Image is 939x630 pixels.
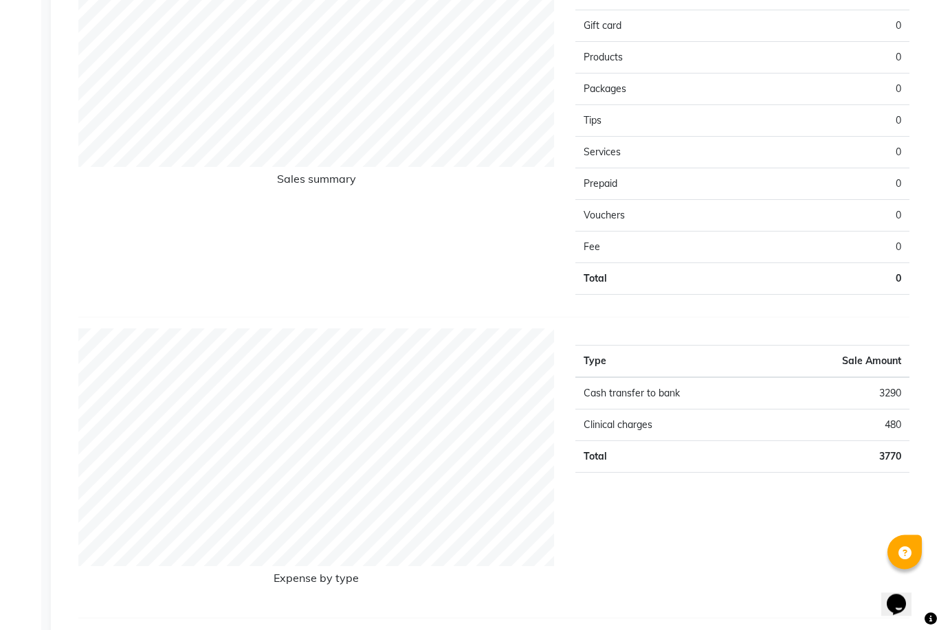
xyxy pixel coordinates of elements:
td: 3290 [775,378,909,410]
h6: Expense by type [78,572,555,591]
td: Prepaid [575,169,742,201]
td: Cash transfer to bank [575,378,775,410]
iframe: chat widget [881,575,925,616]
td: 0 [742,201,909,232]
td: Vouchers [575,201,742,232]
td: Tips [575,106,742,137]
td: 0 [742,11,909,43]
td: Packages [575,74,742,106]
td: Gift card [575,11,742,43]
td: Clinical charges [575,410,775,442]
td: 0 [742,264,909,295]
h6: Sales summary [78,173,555,192]
td: 3770 [775,442,909,473]
td: 0 [742,169,909,201]
td: 0 [742,232,909,264]
td: Total [575,264,742,295]
td: 0 [742,43,909,74]
th: Sale Amount [775,346,909,379]
td: 0 [742,106,909,137]
td: Products [575,43,742,74]
th: Type [575,346,775,379]
td: Total [575,442,775,473]
td: 0 [742,137,909,169]
td: 480 [775,410,909,442]
td: Fee [575,232,742,264]
td: Services [575,137,742,169]
td: 0 [742,74,909,106]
